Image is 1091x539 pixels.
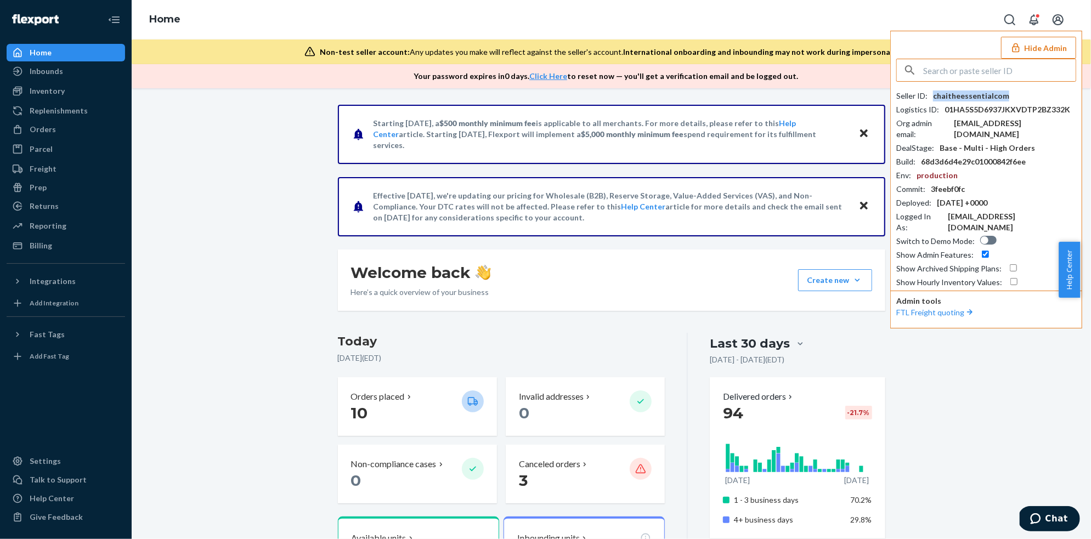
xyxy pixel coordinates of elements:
[896,236,975,247] div: Switch to Demo Mode :
[734,514,842,525] p: 4+ business days
[351,263,491,282] h1: Welcome back
[338,377,497,436] button: Orders placed 10
[529,71,567,81] a: Click Here
[896,184,925,195] div: Commit :
[723,390,795,403] button: Delivered orders
[414,71,798,82] p: Your password expires in 0 days . to reset now — you'll get a verification email and be logged out.
[7,237,125,254] a: Billing
[103,9,125,31] button: Close Navigation
[723,404,743,422] span: 94
[30,329,65,340] div: Fast Tags
[30,240,52,251] div: Billing
[30,474,87,485] div: Talk to Support
[845,406,872,419] div: -21.7 %
[7,452,125,470] a: Settings
[519,390,584,403] p: Invalid addresses
[1001,37,1076,59] button: Hide Admin
[30,512,83,523] div: Give Feedback
[519,471,528,490] span: 3
[1020,506,1080,534] iframe: Opens a widget where you can chat to one of our agents
[954,118,1076,140] div: [EMAIL_ADDRESS][DOMAIN_NAME]
[896,263,1002,274] div: Show Archived Shipping Plans :
[940,143,1035,154] div: Base - Multi - High Orders
[30,456,61,467] div: Settings
[896,211,942,233] div: Logged In As :
[896,277,1002,288] div: Show Hourly Inventory Values :
[30,47,52,58] div: Home
[725,475,750,486] p: [DATE]
[351,404,368,422] span: 10
[945,104,1070,115] div: 01HA5S5D6937JKXVDTP2BZ332K
[506,377,665,436] button: Invalid addresses 0
[851,515,872,524] span: 29.8%
[933,90,1009,101] div: chaitheessentialcom
[374,190,848,223] p: Effective [DATE], we're updating our pricing for Wholesale (B2B), Reserve Storage, Value-Added Se...
[351,287,491,298] p: Here’s a quick overview of your business
[923,59,1076,81] input: Search or paste seller ID
[581,129,684,139] span: $5,000 monthly minimum fee
[7,197,125,215] a: Returns
[506,445,665,503] button: Canceled orders 3
[7,471,125,489] button: Talk to Support
[621,202,666,211] a: Help Center
[896,156,915,167] div: Build :
[12,14,59,25] img: Flexport logo
[7,217,125,235] a: Reporting
[896,296,1076,307] p: Admin tools
[1059,242,1080,298] button: Help Center
[30,351,69,361] div: Add Fast Tag
[374,118,848,151] p: Starting [DATE], a is applicable to all merchants. For more details, please refer to this article...
[999,9,1021,31] button: Open Search Box
[30,493,74,504] div: Help Center
[734,495,842,506] p: 1 - 3 business days
[30,105,88,116] div: Replenishments
[710,335,790,352] div: Last 30 days
[30,144,53,155] div: Parcel
[851,495,872,504] span: 70.2%
[30,124,56,135] div: Orders
[896,170,911,181] div: Env :
[149,13,180,25] a: Home
[937,197,987,208] div: [DATE] +0000
[338,353,665,364] p: [DATE] ( EDT )
[519,404,529,422] span: 0
[798,269,872,291] button: Create new
[7,179,125,196] a: Prep
[857,198,871,214] button: Close
[7,82,125,100] a: Inventory
[30,298,78,308] div: Add Integration
[351,471,361,490] span: 0
[1047,9,1069,31] button: Open account menu
[30,220,66,231] div: Reporting
[7,273,125,290] button: Integrations
[948,211,1076,233] div: [EMAIL_ADDRESS][DOMAIN_NAME]
[896,118,949,140] div: Org admin email :
[440,118,536,128] span: $500 monthly minimum fee
[30,86,65,97] div: Inventory
[7,102,125,120] a: Replenishments
[896,249,974,260] div: Show Admin Features :
[351,390,405,403] p: Orders placed
[623,47,907,56] span: International onboarding and inbounding may not work during impersonation.
[7,121,125,138] a: Orders
[30,66,63,77] div: Inbounds
[519,458,580,470] p: Canceled orders
[320,47,410,56] span: Non-test seller account:
[30,182,47,193] div: Prep
[7,140,125,158] a: Parcel
[7,326,125,343] button: Fast Tags
[917,170,958,181] div: production
[7,44,125,61] a: Home
[30,276,76,287] div: Integrations
[931,184,965,195] div: 3feebf0fc
[7,348,125,365] a: Add Fast Tag
[7,490,125,507] a: Help Center
[338,333,665,350] h3: Today
[140,4,189,36] ol: breadcrumbs
[7,294,125,312] a: Add Integration
[896,197,931,208] div: Deployed :
[7,508,125,526] button: Give Feedback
